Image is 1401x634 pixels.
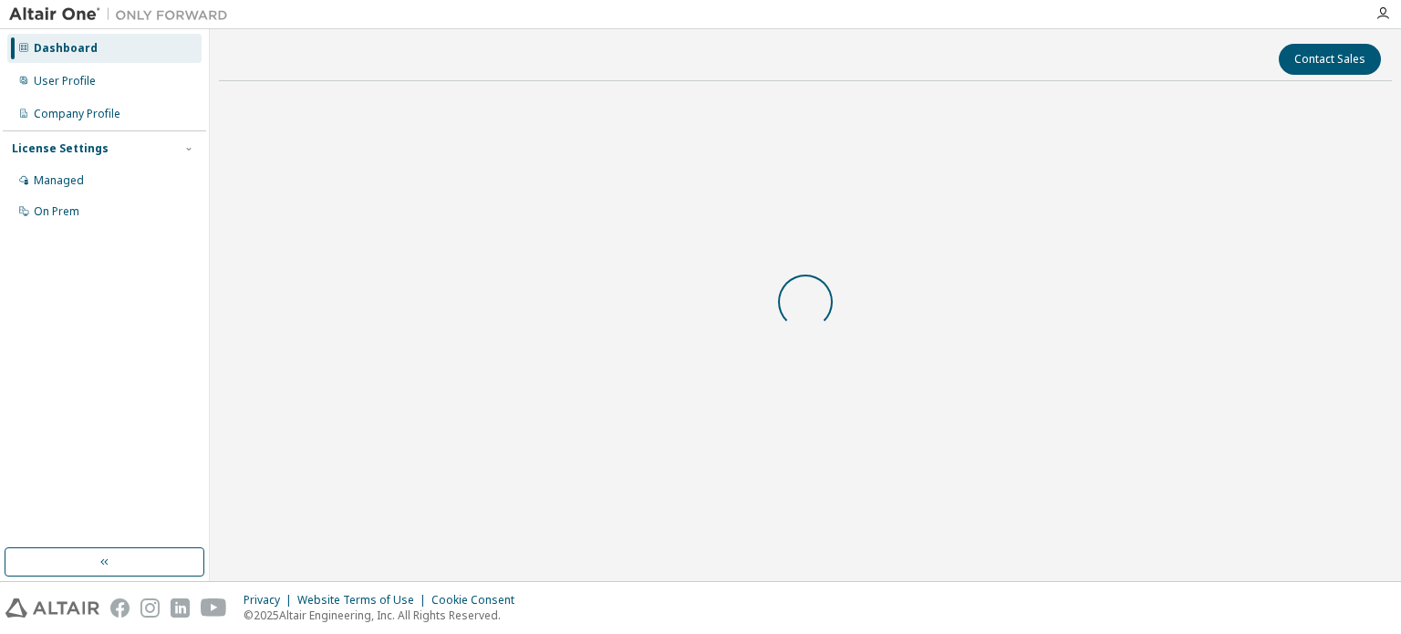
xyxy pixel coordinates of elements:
[110,598,130,618] img: facebook.svg
[34,74,96,88] div: User Profile
[34,41,98,56] div: Dashboard
[431,593,525,608] div: Cookie Consent
[5,598,99,618] img: altair_logo.svg
[140,598,160,618] img: instagram.svg
[34,204,79,219] div: On Prem
[34,173,84,188] div: Managed
[297,593,431,608] div: Website Terms of Use
[201,598,227,618] img: youtube.svg
[1279,44,1381,75] button: Contact Sales
[9,5,237,24] img: Altair One
[244,608,525,623] p: © 2025 Altair Engineering, Inc. All Rights Reserved.
[34,107,120,121] div: Company Profile
[12,141,109,156] div: License Settings
[244,593,297,608] div: Privacy
[171,598,190,618] img: linkedin.svg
